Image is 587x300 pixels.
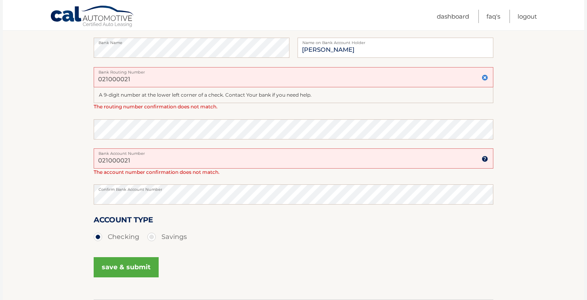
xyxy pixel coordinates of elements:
[94,148,493,155] label: Bank Account Number
[298,38,493,44] label: Name on Bank Account Holder
[94,169,220,175] span: The account number confirmation does not match.
[94,104,218,110] span: The routing number confirmation does not match.
[94,148,493,169] input: Bank Account Number
[147,229,187,245] label: Savings
[518,10,537,23] a: Logout
[482,156,488,162] img: tooltip.svg
[94,67,493,87] input: Bank Routing Number
[94,38,289,44] label: Bank Name
[94,229,139,245] label: Checking
[94,87,493,104] div: A 9-digit number at the lower left corner of a check. Contact Your bank if you need help.
[94,67,493,74] label: Bank Routing Number
[486,10,500,23] a: FAQ's
[50,5,135,29] a: Cal Automotive
[94,257,159,277] button: save & submit
[482,74,488,81] img: close.svg
[298,38,493,58] input: Name on Account (Account Holder Name)
[94,214,153,229] label: Account Type
[437,10,469,23] a: Dashboard
[94,184,493,191] label: Confirm Bank Account Number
